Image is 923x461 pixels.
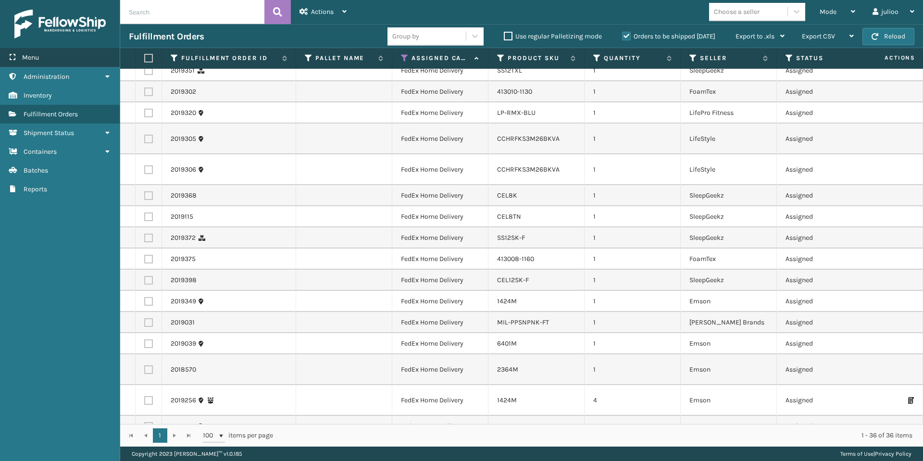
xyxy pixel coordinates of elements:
[171,233,196,243] a: 2019372
[315,54,374,62] label: Pallet Name
[585,102,681,124] td: 1
[681,227,777,249] td: SleepGeekz
[24,148,57,156] span: Containers
[14,10,106,38] img: logo
[681,354,777,385] td: Emson
[171,134,196,144] a: 2019305
[777,312,873,333] td: Assigned
[777,102,873,124] td: Assigned
[181,54,277,62] label: Fulfillment Order Id
[585,249,681,270] td: 1
[132,447,242,461] p: Copyright 2023 [PERSON_NAME]™ v 1.0.185
[392,60,488,81] td: FedEx Home Delivery
[392,354,488,385] td: FedEx Home Delivery
[681,291,777,312] td: Emson
[820,8,836,16] span: Mode
[171,66,195,75] a: 2019351
[392,154,488,185] td: FedEx Home Delivery
[585,354,681,385] td: 1
[171,365,196,374] a: 2018570
[585,227,681,249] td: 1
[24,91,52,100] span: Inventory
[171,422,196,431] a: 2019257
[497,135,560,143] a: CCHRFKS3M26BKVA
[681,249,777,270] td: FoamTex
[171,87,196,97] a: 2019302
[802,32,835,40] span: Export CSV
[585,154,681,185] td: 1
[497,87,532,96] a: 413010-1130
[681,124,777,154] td: LifeStyle
[24,185,47,193] span: Reports
[604,54,662,62] label: Quantity
[171,318,195,327] a: 2019031
[392,385,488,416] td: FedEx Home Delivery
[681,154,777,185] td: LifeStyle
[777,249,873,270] td: Assigned
[585,60,681,81] td: 1
[497,212,521,221] a: CEL8TN
[497,297,517,305] a: 1424M
[777,154,873,185] td: Assigned
[854,50,921,66] span: Actions
[777,385,873,416] td: Assigned
[700,54,758,62] label: Seller
[171,191,197,200] a: 2019368
[392,227,488,249] td: FedEx Home Delivery
[311,8,334,16] span: Actions
[24,110,78,118] span: Fulfillment Orders
[392,333,488,354] td: FedEx Home Delivery
[777,81,873,102] td: Assigned
[508,54,566,62] label: Product SKU
[392,124,488,154] td: FedEx Home Delivery
[777,291,873,312] td: Assigned
[497,109,536,117] a: LP-RMX-BLU
[714,7,760,17] div: Choose a seller
[497,396,517,404] a: 1424M
[22,53,39,62] span: Menu
[392,206,488,227] td: FedEx Home Delivery
[497,66,522,75] a: SS12TXL
[681,385,777,416] td: Emson
[736,32,774,40] span: Export to .xls
[908,397,914,404] i: Print Packing Slip
[392,81,488,102] td: FedEx Home Delivery
[585,385,681,416] td: 4
[585,291,681,312] td: 1
[777,270,873,291] td: Assigned
[681,312,777,333] td: [PERSON_NAME] Brands
[203,428,273,443] span: items per page
[129,31,204,42] h3: Fulfillment Orders
[392,312,488,333] td: FedEx Home Delivery
[24,166,48,174] span: Batches
[585,206,681,227] td: 1
[796,54,854,62] label: Status
[777,416,873,437] td: Assigned
[585,416,681,437] td: 1
[585,185,681,206] td: 1
[287,431,912,440] div: 1 - 36 of 36 items
[153,428,167,443] a: 1
[392,416,488,437] td: FedEx Home Delivery
[497,318,549,326] a: MIL-PPSNPNK-FT
[681,416,777,437] td: Emson
[622,32,715,40] label: Orders to be shipped [DATE]
[875,450,911,457] a: Privacy Policy
[392,291,488,312] td: FedEx Home Delivery
[681,81,777,102] td: FoamTex
[777,354,873,385] td: Assigned
[777,185,873,206] td: Assigned
[681,60,777,81] td: SleepGeekz
[171,108,196,118] a: 2019320
[171,297,196,306] a: 2019349
[840,450,873,457] a: Terms of Use
[24,73,69,81] span: Administration
[171,165,196,174] a: 2019306
[171,275,197,285] a: 2019398
[497,191,517,199] a: CEL8K
[497,365,518,374] a: 2364M
[171,254,196,264] a: 2019375
[777,206,873,227] td: Assigned
[585,124,681,154] td: 1
[392,102,488,124] td: FedEx Home Delivery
